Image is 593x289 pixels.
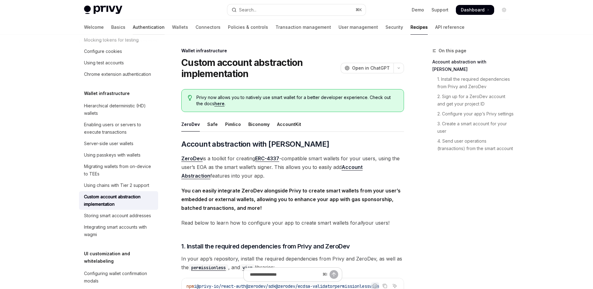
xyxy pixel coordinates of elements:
div: Server-side user wallets [84,140,133,147]
a: viem [240,264,255,270]
span: ⌘ K [355,7,362,12]
a: Enabling users or servers to execute transactions [79,119,158,138]
div: Hierarchical deterministic (HD) wallets [84,102,154,117]
div: Integrating smart accounts with wagmi [84,223,154,238]
a: Demo [412,7,424,13]
a: Custom account abstraction implementation [79,191,158,210]
div: Custom account abstraction implementation [84,193,154,208]
span: Privy now allows you to natively use smart wallet for a better developer experience. Check out th... [196,94,397,107]
div: ZeroDev [181,117,200,132]
div: Enabling users or servers to execute transactions [84,121,154,136]
a: Policies & controls [228,20,268,35]
a: Recipes [410,20,428,35]
span: 1. Install the required dependencies from Privy and ZeroDev [181,242,350,251]
a: API reference [435,20,465,35]
a: Server-side user wallets [79,138,158,149]
a: Configure cookies [79,46,158,57]
a: Security [385,20,403,35]
span: Read below to learn how to configure your app to create smart wallets for your users! [181,218,404,227]
div: Migrating wallets from on-device to TEEs [84,163,154,178]
a: User management [339,20,378,35]
code: permissionless [189,264,228,271]
h5: UI customization and whitelabeling [84,250,158,265]
img: light logo [84,6,122,14]
code: viem [240,264,255,271]
a: Configuring wallet confirmation modals [79,268,158,287]
button: Open search [227,4,366,15]
a: Hierarchical deterministic (HD) wallets [79,100,158,119]
a: Storing smart account addresses [79,210,158,221]
div: Using chains with Tier 2 support [84,182,149,189]
a: Connectors [196,20,221,35]
div: Using passkeys with wallets [84,151,141,159]
button: Toggle dark mode [499,5,509,15]
div: Pimlico [225,117,241,132]
a: Integrating smart accounts with wagmi [79,222,158,240]
a: Using chains with Tier 2 support [79,180,158,191]
div: Search... [239,6,256,14]
span: In your app’s repository, install the required dependencies from Privy and ZeroDev, as well as th... [181,254,404,272]
h1: Custom account abstraction implementation [181,57,338,79]
a: Authentication [133,20,165,35]
a: here [214,101,225,106]
a: Transaction management [275,20,331,35]
div: Biconomy [248,117,270,132]
span: is a toolkit for creating -compatible smart wallets for your users, using the user’s EOA as the s... [181,154,404,180]
span: On this page [439,47,466,54]
div: Using test accounts [84,59,124,67]
a: 2. Sign up for a ZeroDev account and get your project ID [432,92,514,109]
div: Wallet infrastructure [181,48,404,54]
a: Account abstraction with [PERSON_NAME] [432,57,514,74]
a: 1. Install the required dependencies from Privy and ZeroDev [432,74,514,92]
a: 2. Configure your app’s Privy settings [432,109,514,119]
div: Safe [207,117,218,132]
a: permissionless [189,264,228,270]
a: Welcome [84,20,104,35]
em: all [357,220,363,226]
svg: Tip [188,95,192,101]
div: Configure cookies [84,48,122,55]
div: Storing smart account addresses [84,212,151,219]
span: Open in ChatGPT [352,65,390,71]
div: AccountKit [277,117,301,132]
a: ERC-4337 [255,155,279,162]
input: Ask a question... [250,268,320,281]
a: Chrome extension authentication [79,69,158,80]
h5: Wallet infrastructure [84,90,130,97]
button: Open in ChatGPT [341,63,393,73]
a: Using test accounts [79,57,158,68]
button: Send message [330,270,338,279]
a: ZeroDev [181,155,203,162]
span: Account abstraction with [PERSON_NAME] [181,139,329,149]
a: 3. Create a smart account for your user [432,119,514,136]
a: 4. Send user operations (transactions) from the smart account [432,136,514,153]
span: Dashboard [461,7,485,13]
a: Migrating wallets from on-device to TEEs [79,161,158,179]
div: Configuring wallet confirmation modals [84,270,154,285]
a: Using passkeys with wallets [79,149,158,161]
a: Dashboard [456,5,494,15]
a: Wallets [172,20,188,35]
a: Support [431,7,448,13]
a: Basics [111,20,125,35]
strong: You can easily integrate ZeroDev alongside Privy to create smart wallets from your user’s embedde... [181,188,401,211]
div: Chrome extension authentication [84,71,151,78]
